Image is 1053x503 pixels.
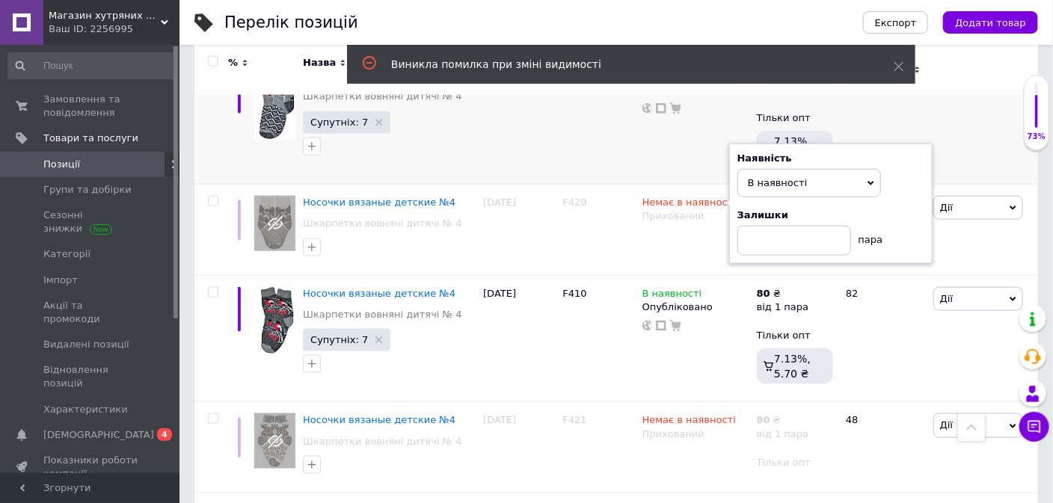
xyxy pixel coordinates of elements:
div: Виникла помилка при зміні видимості [391,57,856,72]
span: Немає в наявності [642,197,736,212]
div: [DATE] [479,185,559,275]
span: В наявності [642,288,702,303]
div: [DATE] [479,402,559,493]
div: [DATE] [479,275,559,402]
input: Пошук [7,52,176,79]
div: Ваш ID: 2256995 [49,22,179,36]
img: Носочки вязаные детские №4 [254,69,295,140]
div: 82 [837,275,930,402]
a: Носочки вязаные детские №4 [303,414,455,425]
span: Замовлення та повідомлення [43,93,138,120]
span: Групи та добірки [43,183,132,197]
div: від 1 пара [757,428,808,441]
a: Носочки вязаные детские №4 [303,197,455,208]
a: Шкарпетки вовняні дитячі № 4 [303,90,462,103]
span: % [228,56,238,70]
span: Немає в наявності [642,414,736,430]
span: Дії [940,202,953,213]
span: В наявності [748,177,808,188]
button: Додати товар [943,11,1038,34]
span: Експорт [875,17,917,28]
b: 80 [757,288,770,299]
a: Носочки вязаные детские №4 [303,288,455,299]
span: Назва [303,56,336,70]
div: 48 [837,402,930,493]
span: Показники роботи компанії [43,454,138,481]
span: Характеристики [43,403,128,416]
div: ₴ [757,413,808,427]
span: Сезонні знижки [43,209,138,235]
div: Тільки опт [757,111,833,125]
span: 7.13%, 5.70 ₴ [774,135,811,162]
span: F421 [562,414,586,425]
div: Тільки опт [757,456,833,469]
span: 4 [157,428,172,441]
div: Перелік позицій [224,15,358,31]
div: Тільки опт [757,329,833,342]
div: від 1 пара [757,300,808,314]
span: Супутніх: 7 [310,335,368,345]
div: [DATE] [479,58,559,185]
div: Прихований [642,209,749,223]
span: Додати товар [955,17,1026,28]
span: Позиції [43,158,80,171]
div: 73% [1025,132,1049,142]
a: Шкарпетки вовняні дитячі № 4 [303,435,462,448]
span: [DEMOGRAPHIC_DATA] [43,428,154,442]
span: Товари та послуги [43,132,138,145]
span: Магазин хутряних виробів [49,9,161,22]
div: Опубліковано [642,300,749,314]
span: Категорії [43,247,90,261]
button: Експорт [863,11,929,34]
span: F420 [562,197,586,208]
a: Шкарпетки вовняні дитячі № 4 [303,308,462,321]
span: Супутніх: 7 [310,117,368,127]
b: 80 [757,414,770,425]
div: Залишки [737,209,924,222]
div: 48 [837,58,930,185]
a: Шкарпетки вовняні дитячі № 4 [303,217,462,230]
button: Чат з покупцем [1019,412,1049,442]
span: Акції та промокоди [43,299,138,326]
span: Дії [940,419,953,431]
span: Імпорт [43,274,78,287]
span: Дії [940,293,953,304]
img: Носочки вязаные детские №4 [254,287,295,354]
div: Прихований [642,428,749,441]
span: Видалені позиції [43,338,129,351]
div: ₴ [757,287,808,300]
span: 7.13%, 5.70 ₴ [774,353,811,380]
span: Відновлення позицій [43,363,138,390]
img: Носочки вязаные детские №4 [254,196,295,251]
div: пара [851,226,883,247]
img: Носочки вязаные детские №4 [254,413,295,469]
div: Наявність [737,152,924,165]
span: F410 [562,288,586,299]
